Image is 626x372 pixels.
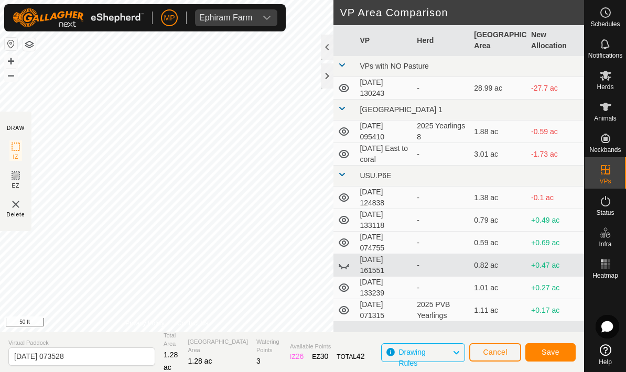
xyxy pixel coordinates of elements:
button: Cancel [469,343,521,362]
div: 2025 Yearlings 8 [417,121,466,143]
td: [DATE] East to coral [355,143,413,166]
td: +0.47 ac [527,254,584,277]
td: 0.59 ac [470,232,527,254]
td: -0.59 ac [527,121,584,143]
span: Neckbands [589,147,621,153]
td: +0.17 ac [527,299,584,322]
span: Schedules [590,21,620,27]
span: IZ [13,153,19,161]
span: EZ [12,182,20,190]
span: Herds [597,84,613,90]
span: 26 [296,352,304,360]
button: Map Layers [23,38,36,51]
span: Help [599,359,612,365]
span: Status [596,210,614,216]
button: + [5,55,17,68]
td: [DATE] 124838 [355,187,413,209]
span: VPs [599,178,611,184]
div: - [417,83,466,94]
h2: VP Area Comparison [340,6,584,19]
div: Ephiram Farm [199,14,252,22]
td: [DATE] 074755 [355,232,413,254]
span: USU.P6E [360,171,391,180]
span: Total Area [164,331,179,348]
div: - [417,282,466,293]
span: VPs with NO Pasture [360,62,429,70]
td: 28.99 ac [470,77,527,100]
div: - [417,260,466,271]
img: VP [9,198,22,211]
th: New Allocation [527,25,584,56]
div: - [417,149,466,160]
span: Drawing Rules [398,348,425,367]
div: 2025 PVB Yearlings [417,299,466,321]
span: Delete [7,211,25,218]
span: Virtual Paddock [8,338,155,347]
td: -0.1 ac [527,187,584,209]
td: +0.69 ac [527,232,584,254]
span: 1.28 ac [188,357,212,365]
td: [DATE] 130243 [355,77,413,100]
img: Gallagher Logo [13,8,144,27]
span: Available Points [290,342,364,351]
td: -1.73 ac [527,143,584,166]
td: 1.11 ac [470,299,527,322]
span: 3 [256,357,261,365]
div: EZ [312,351,328,362]
span: Cancel [483,348,508,356]
span: 1.28 ac [164,351,178,371]
span: 42 [357,352,365,360]
div: - [417,237,466,248]
div: TOTAL [337,351,364,362]
a: Contact Us [177,319,208,328]
th: VP [355,25,413,56]
div: DRAW [7,124,25,132]
td: 0.79 ac [470,209,527,232]
td: +0.27 ac [527,277,584,299]
td: +0.49 ac [527,209,584,232]
td: 1.01 ac [470,277,527,299]
span: Notifications [588,52,622,59]
span: Watering Points [256,337,282,355]
span: Animals [594,115,617,122]
td: [DATE] 095410 [355,121,413,143]
td: [DATE] 133239 [355,277,413,299]
td: 1.38 ac [470,187,527,209]
button: Reset Map [5,38,17,50]
td: 3.01 ac [470,143,527,166]
td: 1.88 ac [470,121,527,143]
span: [GEOGRAPHIC_DATA] 1 [360,105,442,114]
td: [DATE] 161551 [355,254,413,277]
th: [GEOGRAPHIC_DATA] Area [470,25,527,56]
td: [DATE] 133118 [355,209,413,232]
span: 30 [320,352,329,360]
button: – [5,69,17,81]
span: MP [164,13,175,24]
span: Save [542,348,559,356]
td: -27.7 ac [527,77,584,100]
div: dropdown trigger [256,9,277,26]
div: IZ [290,351,304,362]
td: 0.82 ac [470,254,527,277]
td: [DATE] 071315 [355,299,413,322]
div: - [417,215,466,226]
th: Herd [413,25,470,56]
a: Privacy Policy [125,319,165,328]
div: - [417,192,466,203]
span: [GEOGRAPHIC_DATA] Area [188,337,248,355]
a: Help [585,340,626,369]
span: Heatmap [592,272,618,279]
span: Ephiram Farm [195,9,256,26]
span: Infra [599,241,611,247]
button: Save [525,343,576,362]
